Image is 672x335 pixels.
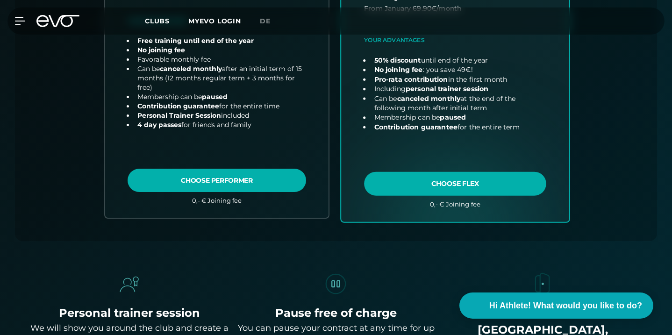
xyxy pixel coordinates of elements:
img: evofitness [116,271,143,297]
img: evofitness [529,271,556,297]
span: de [260,17,271,25]
img: evofitness [323,271,349,297]
a: Clubs [145,16,188,25]
a: de [260,16,282,27]
span: Clubs [145,17,170,25]
div: Personal trainer session [30,305,229,321]
a: MYEVO LOGIN [188,17,241,25]
button: Hi Athlete! What would you like to do? [459,292,653,319]
span: Hi Athlete! What would you like to do? [489,299,642,312]
div: Pause free of charge [236,305,436,321]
